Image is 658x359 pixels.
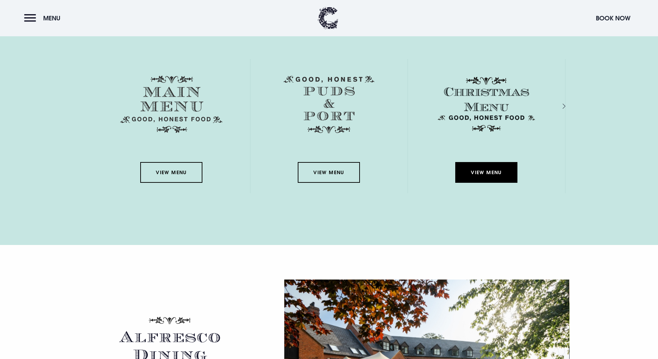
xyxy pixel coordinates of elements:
span: Menu [43,14,60,22]
img: Christmas Menu SVG [435,76,537,133]
a: View Menu [455,162,517,183]
img: Menu main menu [120,76,222,133]
img: Clandeboye Lodge [318,7,338,29]
div: Next slide [553,101,560,111]
a: View Menu [298,162,360,183]
img: Menu puds and port [284,76,374,134]
button: Book Now [592,11,634,26]
a: View Menu [140,162,202,183]
button: Menu [24,11,64,26]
